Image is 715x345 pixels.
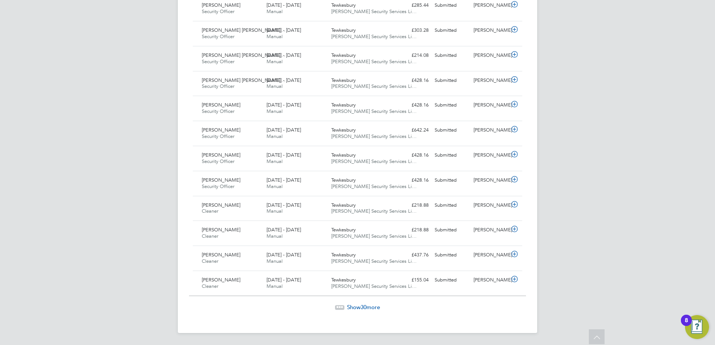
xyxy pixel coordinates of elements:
span: [PERSON_NAME] [PERSON_NAME]… [202,27,285,33]
span: [PERSON_NAME] Security Services Li… [331,33,417,40]
span: Show more [347,304,380,311]
span: Security Officer [202,83,234,89]
span: [DATE] - [DATE] [267,252,301,258]
span: [PERSON_NAME] Security Services Li… [331,83,417,89]
span: Tewkesbury [331,277,356,283]
span: Manual [267,83,283,89]
div: £218.88 [393,199,432,212]
span: [DATE] - [DATE] [267,177,301,183]
div: [PERSON_NAME] [471,274,509,286]
span: [PERSON_NAME] [202,202,240,208]
span: Tewkesbury [331,27,356,33]
div: £303.28 [393,24,432,37]
div: [PERSON_NAME] [471,74,509,87]
div: Submitted [432,274,471,286]
div: [PERSON_NAME] [471,199,509,212]
span: Tewkesbury [331,77,356,83]
span: Manual [267,8,283,15]
div: [PERSON_NAME] [471,249,509,261]
span: [PERSON_NAME] [PERSON_NAME]… [202,77,285,83]
span: [PERSON_NAME] [202,277,240,283]
div: Submitted [432,174,471,187]
div: Submitted [432,249,471,261]
button: Open Resource Center, 8 new notifications [685,315,709,339]
span: Security Officer [202,108,234,114]
span: [DATE] - [DATE] [267,52,301,58]
span: Tewkesbury [331,127,356,133]
div: £155.04 [393,274,432,286]
span: Security Officer [202,183,234,190]
div: [PERSON_NAME] [471,99,509,111]
span: [PERSON_NAME] [202,227,240,233]
span: Tewkesbury [331,252,356,258]
span: [DATE] - [DATE] [267,277,301,283]
span: Security Officer [202,33,234,40]
div: Submitted [432,224,471,236]
div: [PERSON_NAME] [471,224,509,236]
span: Tewkesbury [331,227,356,233]
span: Tewkesbury [331,177,356,183]
div: [PERSON_NAME] [471,149,509,161]
span: Tewkesbury [331,102,356,108]
span: [PERSON_NAME] Security Services Li… [331,58,417,65]
span: [DATE] - [DATE] [267,227,301,233]
div: £428.16 [393,149,432,161]
div: £428.16 [393,174,432,187]
span: [DATE] - [DATE] [267,102,301,108]
span: Security Officer [202,8,234,15]
span: [PERSON_NAME] Security Services Li… [331,233,417,239]
div: [PERSON_NAME] [471,174,509,187]
div: Submitted [432,99,471,111]
span: [DATE] - [DATE] [267,152,301,158]
span: [DATE] - [DATE] [267,27,301,33]
span: [PERSON_NAME] Security Services Li… [331,183,417,190]
span: [PERSON_NAME] [202,127,240,133]
div: Submitted [432,199,471,212]
span: Manual [267,33,283,40]
span: Manual [267,183,283,190]
span: Cleaner [202,283,218,289]
span: 30 [360,304,366,311]
span: [DATE] - [DATE] [267,77,301,83]
span: Security Officer [202,58,234,65]
span: Manual [267,233,283,239]
span: Tewkesbury [331,52,356,58]
span: Tewkesbury [331,2,356,8]
span: [PERSON_NAME] Security Services Li… [331,283,417,289]
div: [PERSON_NAME] [471,24,509,37]
div: Submitted [432,149,471,161]
span: Manual [267,258,283,264]
div: Submitted [432,49,471,62]
span: Cleaner [202,258,218,264]
div: [PERSON_NAME] [471,124,509,136]
div: [PERSON_NAME] [471,49,509,62]
span: Manual [267,108,283,114]
span: [PERSON_NAME] [202,252,240,258]
span: Manual [267,208,283,214]
span: Manual [267,133,283,139]
span: Security Officer [202,158,234,164]
span: [PERSON_NAME] [202,152,240,158]
div: Submitted [432,124,471,136]
div: Submitted [432,24,471,37]
span: [PERSON_NAME] [202,102,240,108]
span: [PERSON_NAME] Security Services Li… [331,133,417,139]
span: [PERSON_NAME] Security Services Li… [331,158,417,164]
span: [PERSON_NAME] [PERSON_NAME]… [202,52,285,58]
span: Cleaner [202,233,218,239]
span: [DATE] - [DATE] [267,2,301,8]
span: [PERSON_NAME] Security Services Li… [331,208,417,214]
div: £214.08 [393,49,432,62]
span: Cleaner [202,208,218,214]
div: £218.88 [393,224,432,236]
span: Tewkesbury [331,202,356,208]
span: [PERSON_NAME] [202,177,240,183]
span: Manual [267,158,283,164]
span: [PERSON_NAME] Security Services Li… [331,258,417,264]
div: 8 [685,320,688,330]
span: [PERSON_NAME] Security Services Li… [331,8,417,15]
div: £428.16 [393,99,432,111]
span: [PERSON_NAME] [202,2,240,8]
span: [DATE] - [DATE] [267,202,301,208]
span: Security Officer [202,133,234,139]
